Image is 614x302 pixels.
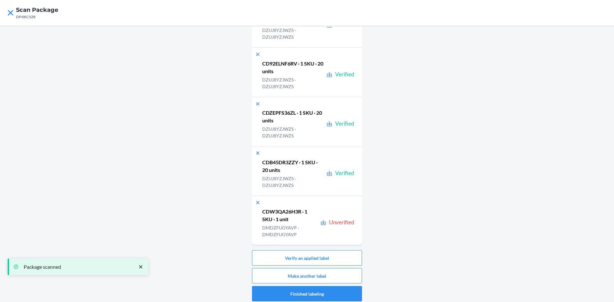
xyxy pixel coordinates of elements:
[335,70,354,79] div: Verified
[329,218,354,227] div: Unverified
[262,109,324,124] p: CDZEPFS36ZL · 1 SKU · 20 units
[262,224,318,238] p: DMDZFUGYAVP · DMDZFUGYAVP
[262,159,324,174] p: CDB45DR3ZZY · 1 SKU · 20 units
[262,126,324,139] p: DZUJ8YZJWZS · DZUJ8YZJWZS
[262,175,324,189] p: DZUJ8YZJWZS · DZUJ8YZJWZS
[252,286,362,301] button: Finished labeling
[335,120,354,128] div: Verified
[252,268,362,283] button: Make another label
[138,264,144,270] svg: close toast
[16,6,58,14] h4: Scan Package
[24,264,131,270] p: Package scanned
[262,27,324,40] p: DZUJ8YZJWZS · DZUJ8YZJWZS
[335,169,354,177] div: Verified
[262,60,324,75] p: CD92ELNF6RV · 1 SKU · 20 units
[16,14,58,20] div: DP4KC5Z8
[262,208,318,223] p: CDW3QA26H3R · 1 SKU · 1 unit
[262,76,324,90] p: DZUJ8YZJWZS · DZUJ8YZJWZS
[252,250,362,266] button: Verify an applied label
